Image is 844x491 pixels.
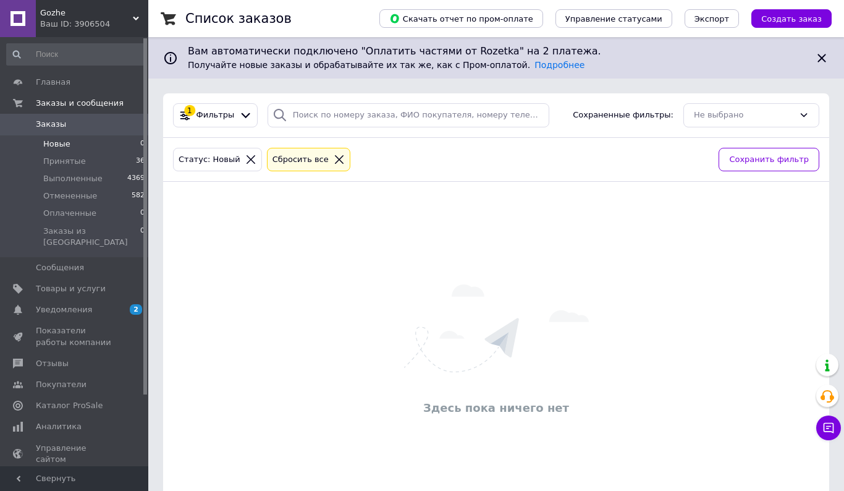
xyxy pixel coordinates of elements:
span: Сообщения [36,262,84,273]
h1: Список заказов [185,11,292,26]
input: Поиск по номеру заказа, ФИО покупателя, номеру телефона, Email, номеру накладной [268,103,549,127]
span: Аналитика [36,421,82,432]
span: Уведомления [36,304,92,315]
span: Отзывы [36,358,69,369]
span: Главная [36,77,70,88]
span: Управление статусами [565,14,662,23]
input: Поиск [6,43,146,66]
span: Скачать отчет по пром-оплате [389,13,533,24]
span: Показатели работы компании [36,325,114,348]
a: Создать заказ [739,14,832,23]
span: 0 [140,139,145,150]
span: 2 [130,304,142,315]
button: Экспорт [685,9,739,28]
span: Товары и услуги [36,283,106,294]
button: Создать заказ [751,9,832,28]
span: 582 [132,190,145,202]
span: Выполненные [43,173,103,184]
span: Создать заказ [761,14,822,23]
span: Оплаченные [43,208,96,219]
span: Заказы из [GEOGRAPHIC_DATA] [43,226,140,248]
span: Заказы [36,119,66,130]
div: 1 [184,105,195,116]
span: Вам автоматически подключено "Оплатить частями от Rozetka" на 2 платежа. [188,45,804,59]
span: Gozhe [40,7,133,19]
button: Скачать отчет по пром-оплате [379,9,543,28]
span: 36 [136,156,145,167]
div: Здесь пока ничего нет [169,400,823,416]
span: Фильтры [196,109,235,121]
div: Статус: Новый [176,153,243,166]
span: Получайте новые заказы и обрабатывайте их так же, как с Пром-оплатой. [188,60,584,70]
span: 4369 [127,173,145,184]
span: Новые [43,139,70,150]
button: Чат с покупателем [816,416,841,440]
button: Сохранить фильтр [719,148,819,172]
span: Экспорт [694,14,729,23]
span: Сохраненные фильтры: [573,109,673,121]
span: Сохранить фильтр [729,153,809,166]
span: Каталог ProSale [36,400,103,411]
div: Сбросить все [270,153,331,166]
a: Подробнее [534,60,584,70]
span: Отмененные [43,190,97,202]
div: Ваш ID: 3906504 [40,19,148,30]
span: Принятые [43,156,86,167]
span: Заказы и сообщения [36,98,124,109]
div: Не выбрано [694,109,794,122]
button: Управление статусами [555,9,672,28]
span: Покупатели [36,379,87,390]
span: 0 [140,208,145,219]
span: 0 [140,226,145,248]
span: Управление сайтом [36,443,114,465]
